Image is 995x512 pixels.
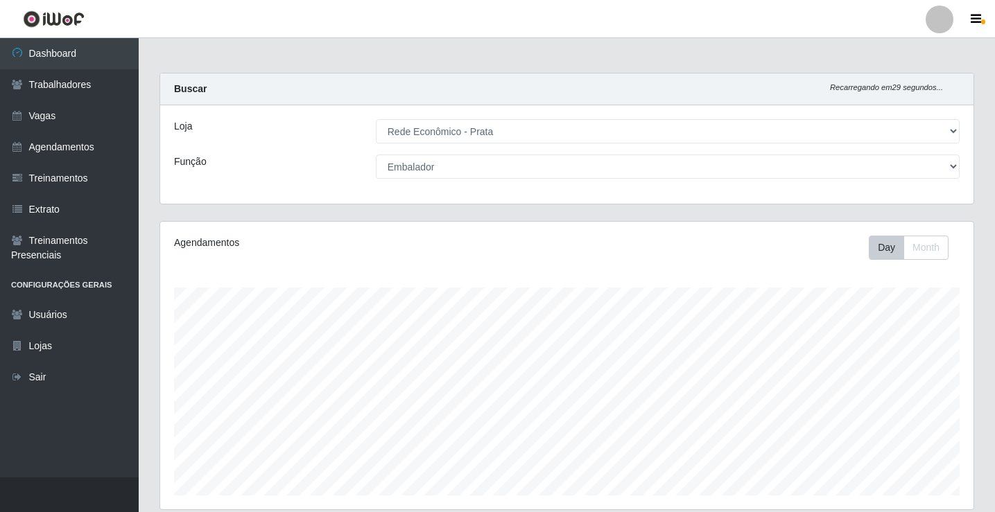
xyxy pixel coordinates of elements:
[869,236,904,260] button: Day
[869,236,960,260] div: Toolbar with button groups
[903,236,949,260] button: Month
[174,83,207,94] strong: Buscar
[174,236,490,250] div: Agendamentos
[830,83,943,91] i: Recarregando em 29 segundos...
[174,119,192,134] label: Loja
[174,155,207,169] label: Função
[23,10,85,28] img: CoreUI Logo
[869,236,949,260] div: First group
